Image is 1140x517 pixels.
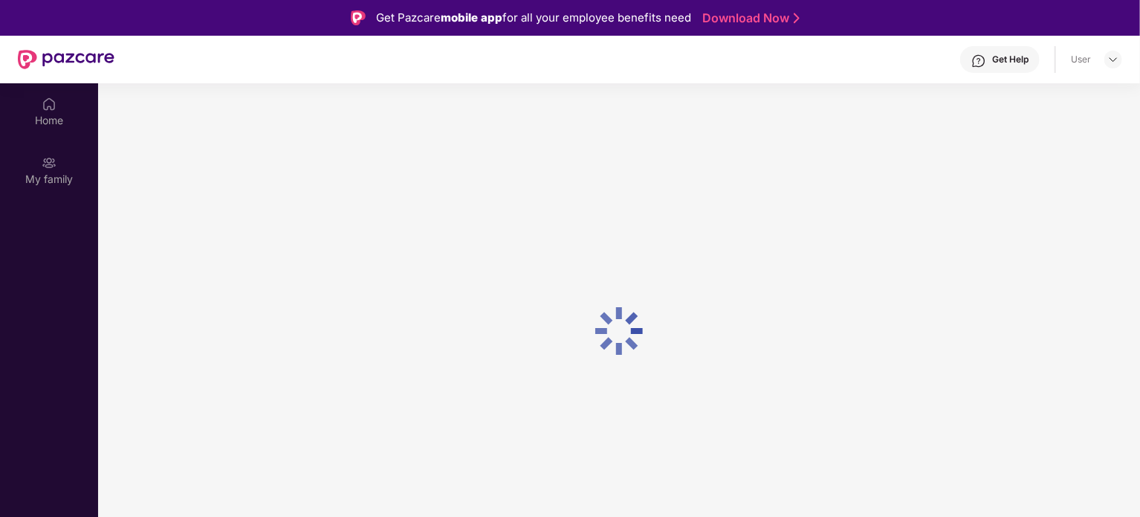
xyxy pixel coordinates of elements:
img: svg+xml;base64,PHN2ZyB3aWR0aD0iMjAiIGhlaWdodD0iMjAiIHZpZXdCb3g9IjAgMCAyMCAyMCIgZmlsbD0ibm9uZSIgeG... [42,155,56,170]
img: New Pazcare Logo [18,50,114,69]
div: Get Pazcare for all your employee benefits need [376,9,691,27]
a: Download Now [702,10,795,26]
img: Logo [351,10,366,25]
img: svg+xml;base64,PHN2ZyBpZD0iRHJvcGRvd24tMzJ4MzIiIHhtbG5zPSJodHRwOi8vd3d3LnczLm9yZy8yMDAwL3N2ZyIgd2... [1107,54,1119,65]
div: Get Help [992,54,1029,65]
img: svg+xml;base64,PHN2ZyBpZD0iSG9tZSIgeG1sbnM9Imh0dHA6Ly93d3cudzMub3JnLzIwMDAvc3ZnIiB3aWR0aD0iMjAiIG... [42,97,56,112]
img: Stroke [794,10,800,26]
div: User [1071,54,1091,65]
strong: mobile app [441,10,502,25]
img: svg+xml;base64,PHN2ZyBpZD0iSGVscC0zMngzMiIgeG1sbnM9Imh0dHA6Ly93d3cudzMub3JnLzIwMDAvc3ZnIiB3aWR0aD... [971,54,986,68]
